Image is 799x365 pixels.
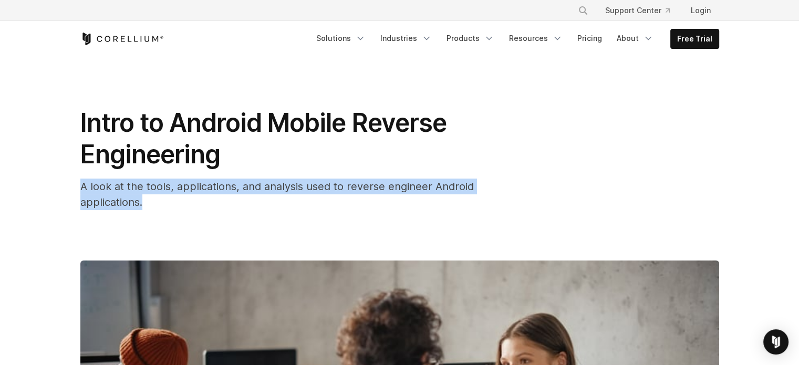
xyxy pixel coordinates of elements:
[503,29,569,48] a: Resources
[763,329,788,354] div: Open Intercom Messenger
[80,33,164,45] a: Corellium Home
[571,29,608,48] a: Pricing
[610,29,660,48] a: About
[682,1,719,20] a: Login
[80,180,474,208] span: A look at the tools, applications, and analysis used to reverse engineer Android applications.
[374,29,438,48] a: Industries
[310,29,372,48] a: Solutions
[440,29,501,48] a: Products
[565,1,719,20] div: Navigation Menu
[574,1,593,20] button: Search
[80,107,447,170] span: Intro to Android Mobile Reverse Engineering
[310,29,719,49] div: Navigation Menu
[597,1,678,20] a: Support Center
[671,29,719,48] a: Free Trial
